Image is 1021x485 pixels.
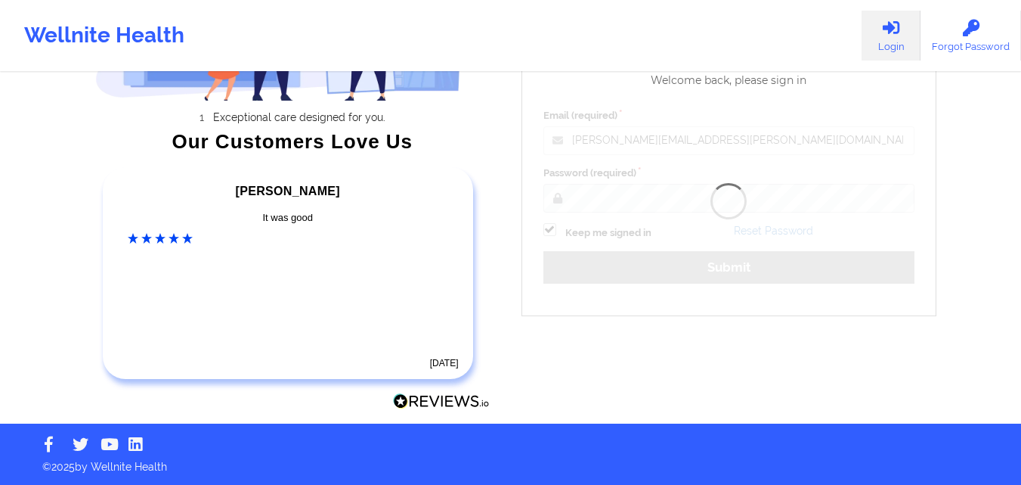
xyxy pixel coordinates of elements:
a: Login [862,11,920,61]
a: Reviews.io Logo [393,393,490,413]
time: [DATE] [430,358,459,368]
p: © 2025 by Wellnite Health [32,449,989,474]
div: Welcome back, please sign in [533,74,926,87]
span: [PERSON_NAME] [236,185,340,197]
img: Reviews.io Logo [393,393,490,409]
div: Our Customers Love Us [95,134,490,149]
div: It was good [128,210,448,225]
li: Exceptional care designed for you. [109,111,490,123]
a: Forgot Password [920,11,1021,61]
